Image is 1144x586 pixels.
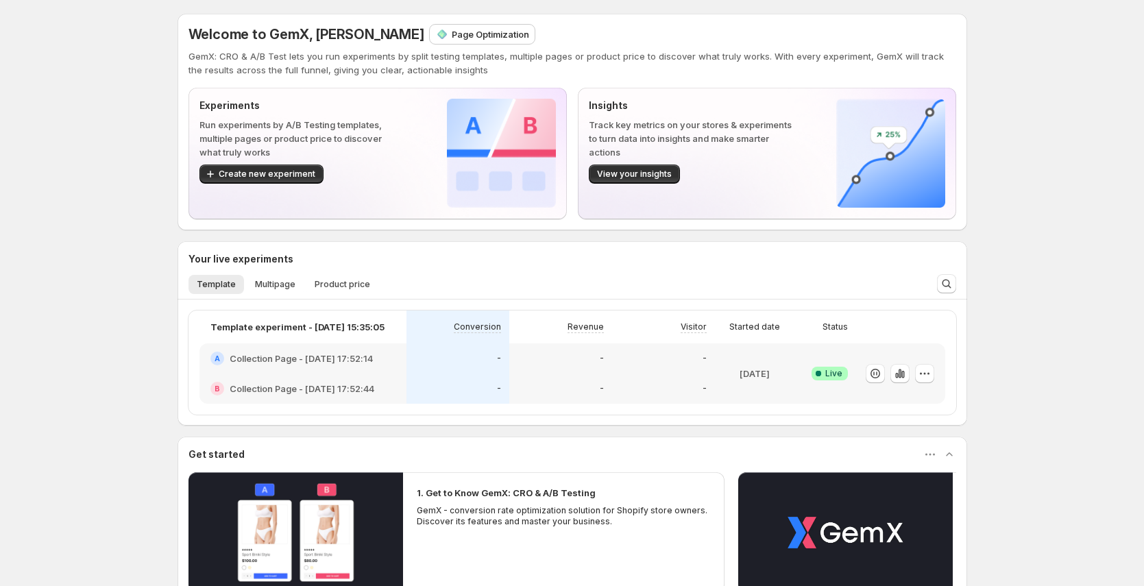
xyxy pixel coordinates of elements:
p: Experiments [199,99,403,112]
h3: Get started [188,448,245,461]
p: - [600,383,604,394]
button: Search and filter results [937,274,956,293]
p: - [600,353,604,364]
p: - [703,353,707,364]
span: View your insights [597,169,672,180]
p: GemX - conversion rate optimization solution for Shopify store owners. Discover its features and ... [417,505,711,527]
h2: 1. Get to Know GemX: CRO & A/B Testing [417,486,596,500]
span: Product price [315,279,370,290]
p: Revenue [568,321,604,332]
img: Insights [836,99,945,208]
h2: B [215,384,220,393]
h2: Collection Page - [DATE] 17:52:14 [230,352,373,365]
p: Started date [729,321,780,332]
p: Visitor [681,321,707,332]
p: Conversion [454,321,501,332]
h3: Your live experiments [188,252,293,266]
p: [DATE] [740,367,770,380]
img: Page Optimization [435,27,449,41]
span: Create new experiment [219,169,315,180]
p: GemX: CRO & A/B Test lets you run experiments by split testing templates, multiple pages or produ... [188,49,956,77]
button: View your insights [589,164,680,184]
span: Live [825,368,842,379]
p: - [497,353,501,364]
span: Welcome to GemX, [PERSON_NAME] [188,26,424,42]
h2: A [215,354,220,363]
p: Insights [589,99,792,112]
p: Status [823,321,848,332]
p: Page Optimization [452,27,529,41]
span: Multipage [255,279,295,290]
img: Experiments [447,99,556,208]
p: Template experiment - [DATE] 15:35:05 [210,320,385,334]
h2: Collection Page - [DATE] 17:52:44 [230,382,374,395]
p: Track key metrics on your stores & experiments to turn data into insights and make smarter actions [589,118,792,159]
p: - [703,383,707,394]
p: - [497,383,501,394]
button: Create new experiment [199,164,324,184]
p: Run experiments by A/B Testing templates, multiple pages or product price to discover what truly ... [199,118,403,159]
span: Template [197,279,236,290]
